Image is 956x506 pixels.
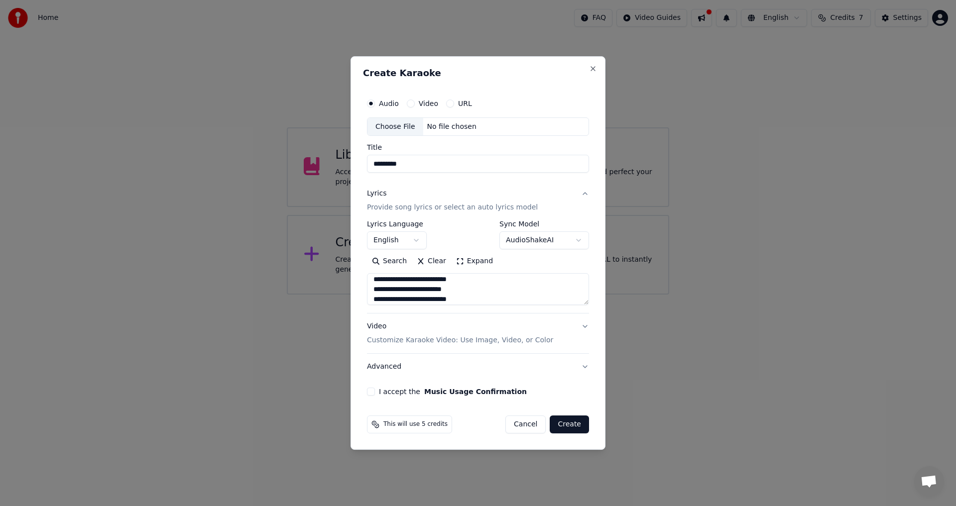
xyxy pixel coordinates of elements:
[550,415,589,433] button: Create
[367,144,589,151] label: Title
[458,100,472,107] label: URL
[367,354,589,380] button: Advanced
[367,221,589,313] div: LyricsProvide song lyrics or select an auto lyrics model
[367,221,427,228] label: Lyrics Language
[419,100,438,107] label: Video
[412,254,451,270] button: Clear
[451,254,498,270] button: Expand
[367,254,412,270] button: Search
[367,322,553,346] div: Video
[379,100,399,107] label: Audio
[367,181,589,221] button: LyricsProvide song lyrics or select an auto lyrics model
[383,420,448,428] span: This will use 5 credits
[379,388,527,395] label: I accept the
[424,388,527,395] button: I accept the
[423,122,480,132] div: No file chosen
[367,189,386,199] div: Lyrics
[367,118,423,136] div: Choose File
[499,221,589,228] label: Sync Model
[363,69,593,78] h2: Create Karaoke
[367,203,538,213] p: Provide song lyrics or select an auto lyrics model
[367,314,589,354] button: VideoCustomize Karaoke Video: Use Image, Video, or Color
[505,415,546,433] button: Cancel
[367,335,553,345] p: Customize Karaoke Video: Use Image, Video, or Color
